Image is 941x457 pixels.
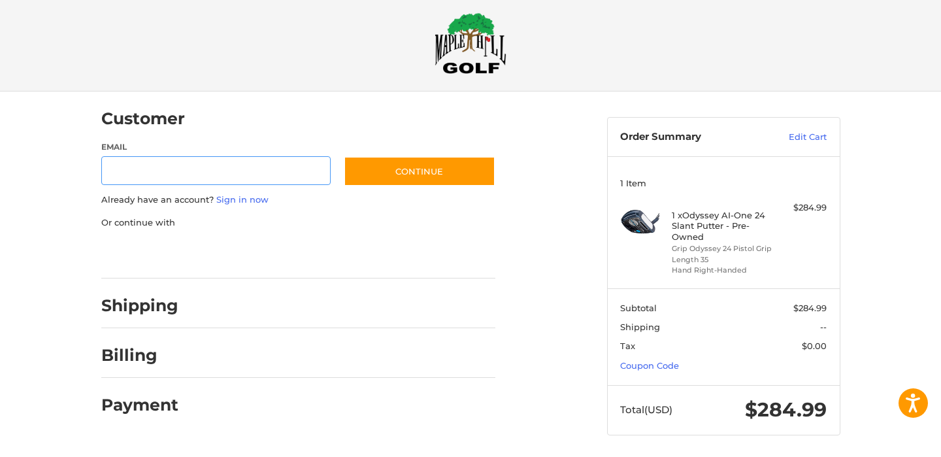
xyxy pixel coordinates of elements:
[672,254,772,265] li: Length 35
[745,398,827,422] span: $284.99
[620,341,635,351] span: Tax
[216,194,269,205] a: Sign in now
[620,322,660,332] span: Shipping
[101,109,185,129] h2: Customer
[833,422,941,457] iframe: Google Customer Reviews
[97,242,195,265] iframe: PayPal-paypal
[802,341,827,351] span: $0.00
[620,403,672,416] span: Total (USD)
[672,210,772,242] h4: 1 x Odyssey AI-One 24 Slant Putter - Pre-Owned
[620,303,657,313] span: Subtotal
[101,296,178,316] h2: Shipping
[101,395,178,415] h2: Payment
[775,201,827,214] div: $284.99
[672,265,772,276] li: Hand Right-Handed
[101,345,178,365] h2: Billing
[101,194,495,207] p: Already have an account?
[101,216,495,229] p: Or continue with
[101,141,331,153] label: Email
[793,303,827,313] span: $284.99
[620,178,827,188] h3: 1 Item
[672,243,772,254] li: Grip Odyssey 24 Pistol Grip
[344,156,495,186] button: Continue
[820,322,827,332] span: --
[761,131,827,144] a: Edit Cart
[435,12,506,74] img: Maple Hill Golf
[620,360,679,371] a: Coupon Code
[620,131,761,144] h3: Order Summary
